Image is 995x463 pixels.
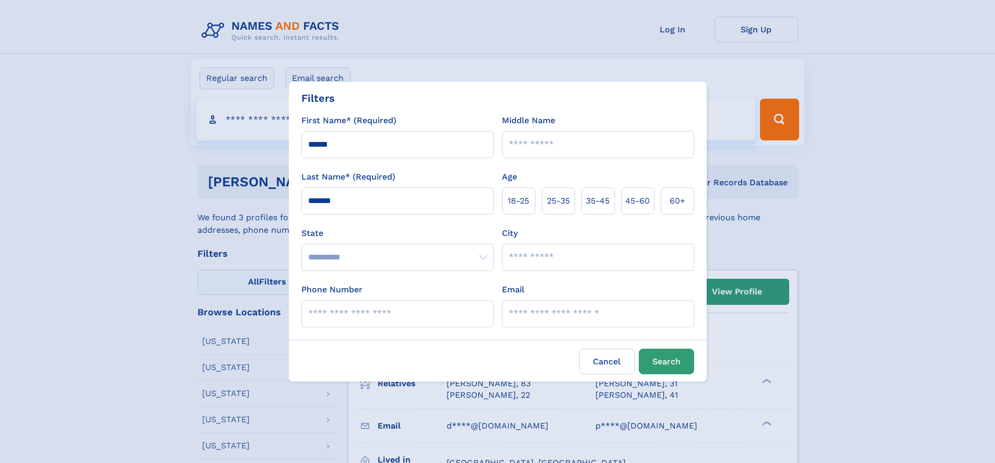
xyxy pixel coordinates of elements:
[670,195,685,207] span: 60+
[508,195,529,207] span: 18‑25
[586,195,610,207] span: 35‑45
[301,227,494,240] label: State
[502,171,517,183] label: Age
[502,227,518,240] label: City
[625,195,650,207] span: 45‑60
[301,114,396,127] label: First Name* (Required)
[547,195,570,207] span: 25‑35
[502,114,555,127] label: Middle Name
[639,349,694,374] button: Search
[502,283,524,296] label: Email
[579,349,635,374] label: Cancel
[301,283,362,296] label: Phone Number
[301,90,335,106] div: Filters
[301,171,395,183] label: Last Name* (Required)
